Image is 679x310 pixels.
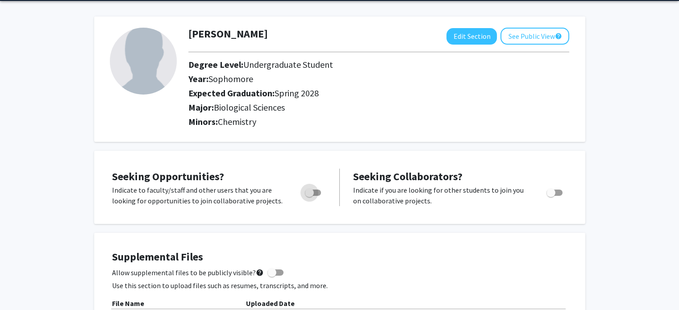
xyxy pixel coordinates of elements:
[112,185,288,206] p: Indicate to faculty/staff and other users that you are looking for opportunities to join collabor...
[554,31,562,41] mat-icon: help
[208,73,253,84] span: Sophomore
[500,28,569,45] button: See Public View
[243,59,333,70] span: Undergraduate Student
[112,267,264,278] span: Allow supplemental files to be publicly visible?
[188,88,555,99] h2: Expected Graduation:
[218,116,256,127] span: Chemistry
[353,185,529,206] p: Indicate if you are looking for other students to join you on collaborative projects.
[112,299,144,308] b: File Name
[188,28,268,41] h1: [PERSON_NAME]
[275,87,319,99] span: Spring 2028
[246,299,295,308] b: Uploaded Date
[446,28,497,45] button: Edit Section
[188,59,555,70] h2: Degree Level:
[112,280,567,291] p: Use this section to upload files such as resumes, transcripts, and more.
[301,185,326,198] div: Toggle
[112,169,224,183] span: Seeking Opportunities?
[188,116,569,127] h2: Minors:
[543,185,567,198] div: Toggle
[256,267,264,278] mat-icon: help
[353,169,462,183] span: Seeking Collaborators?
[112,251,567,264] h4: Supplemental Files
[188,102,569,113] h2: Major:
[214,102,285,113] span: Biological Sciences
[110,28,177,95] img: Profile Picture
[188,74,555,84] h2: Year:
[7,270,38,303] iframe: Chat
